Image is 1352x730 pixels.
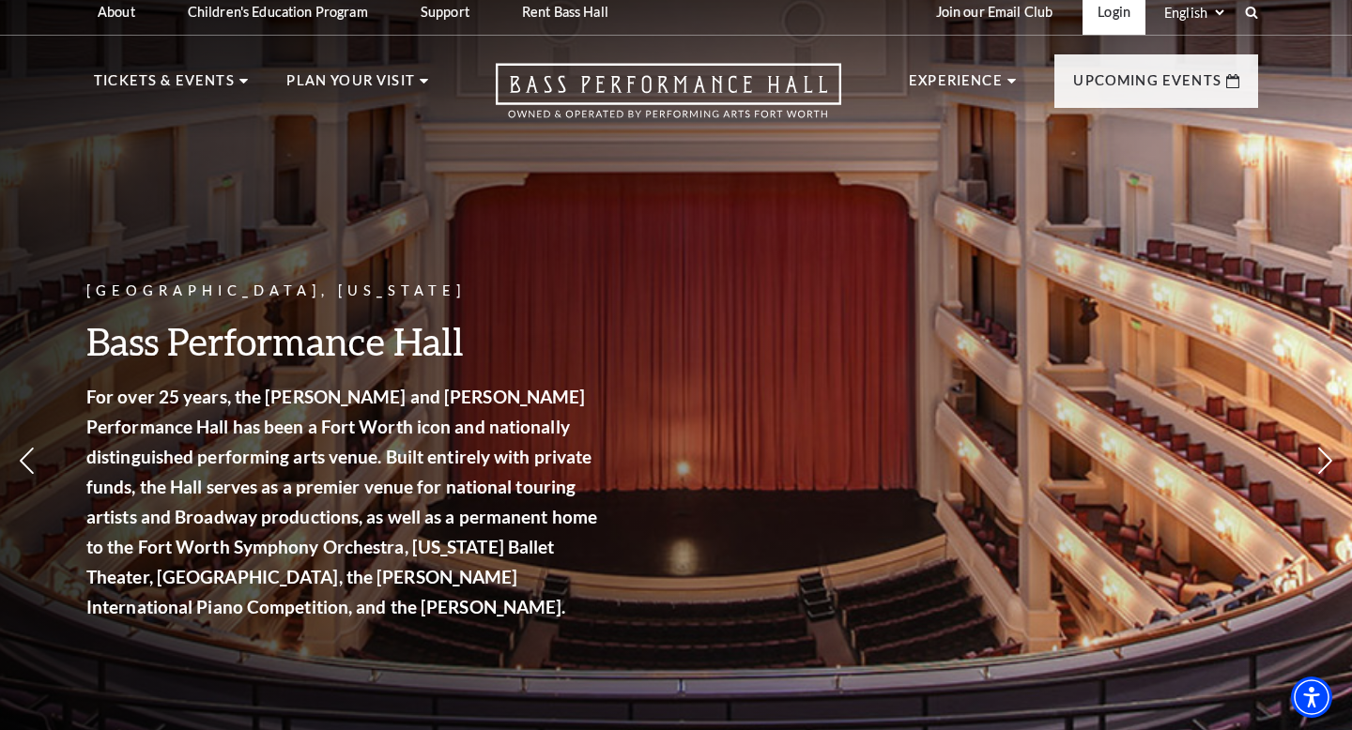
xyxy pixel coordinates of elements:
[1073,69,1221,103] p: Upcoming Events
[86,317,603,365] h3: Bass Performance Hall
[86,386,597,617] strong: For over 25 years, the [PERSON_NAME] and [PERSON_NAME] Performance Hall has been a Fort Worth ico...
[86,280,603,303] p: [GEOGRAPHIC_DATA], [US_STATE]
[909,69,1003,103] p: Experience
[286,69,415,103] p: Plan Your Visit
[188,4,368,20] p: Children's Education Program
[421,4,469,20] p: Support
[428,63,909,137] a: Open this option
[98,4,135,20] p: About
[522,4,608,20] p: Rent Bass Hall
[1160,4,1227,22] select: Select:
[94,69,235,103] p: Tickets & Events
[1291,677,1332,718] div: Accessibility Menu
